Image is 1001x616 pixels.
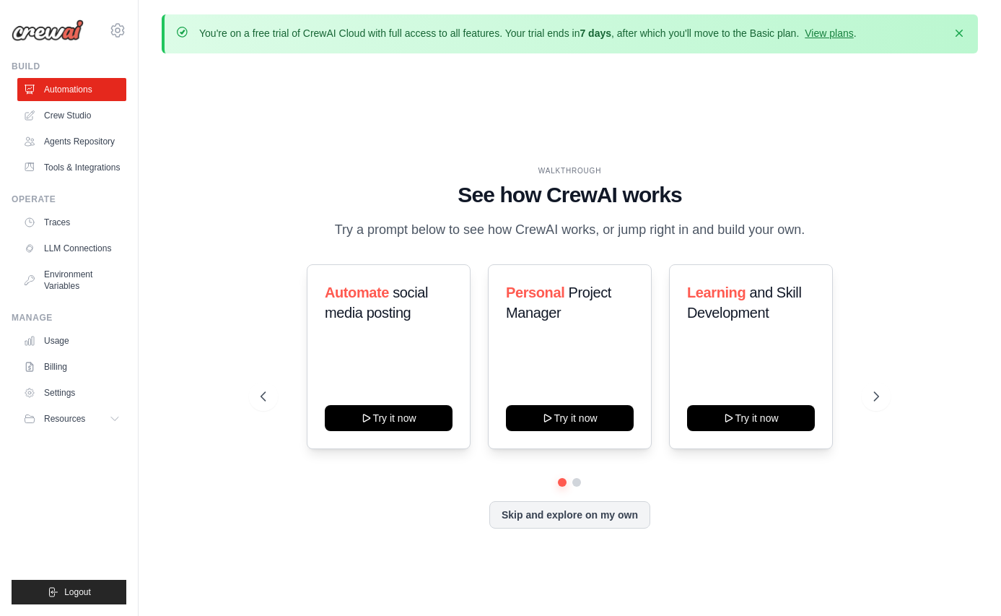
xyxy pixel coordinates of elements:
[17,407,126,430] button: Resources
[261,182,879,208] h1: See how CrewAI works
[327,220,812,240] p: Try a prompt below to see how CrewAI works, or jump right in and build your own.
[489,501,650,529] button: Skip and explore on my own
[325,285,428,321] span: social media posting
[17,263,126,298] a: Environment Variables
[325,405,453,431] button: Try it now
[805,27,853,39] a: View plans
[17,130,126,153] a: Agents Repository
[506,285,611,321] span: Project Manager
[17,329,126,352] a: Usage
[12,580,126,604] button: Logout
[17,104,126,127] a: Crew Studio
[17,156,126,179] a: Tools & Integrations
[506,285,564,300] span: Personal
[929,547,1001,616] iframe: Chat Widget
[506,405,634,431] button: Try it now
[64,586,91,598] span: Logout
[17,381,126,404] a: Settings
[12,312,126,324] div: Manage
[687,285,746,300] span: Learning
[580,27,611,39] strong: 7 days
[12,61,126,72] div: Build
[17,237,126,260] a: LLM Connections
[261,165,879,176] div: WALKTHROUGH
[12,194,126,205] div: Operate
[199,26,857,40] p: You're on a free trial of CrewAI Cloud with full access to all features. Your trial ends in , aft...
[687,285,801,321] span: and Skill Development
[17,211,126,234] a: Traces
[12,19,84,41] img: Logo
[17,78,126,101] a: Automations
[687,405,815,431] button: Try it now
[325,285,389,300] span: Automate
[44,413,85,425] span: Resources
[17,355,126,378] a: Billing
